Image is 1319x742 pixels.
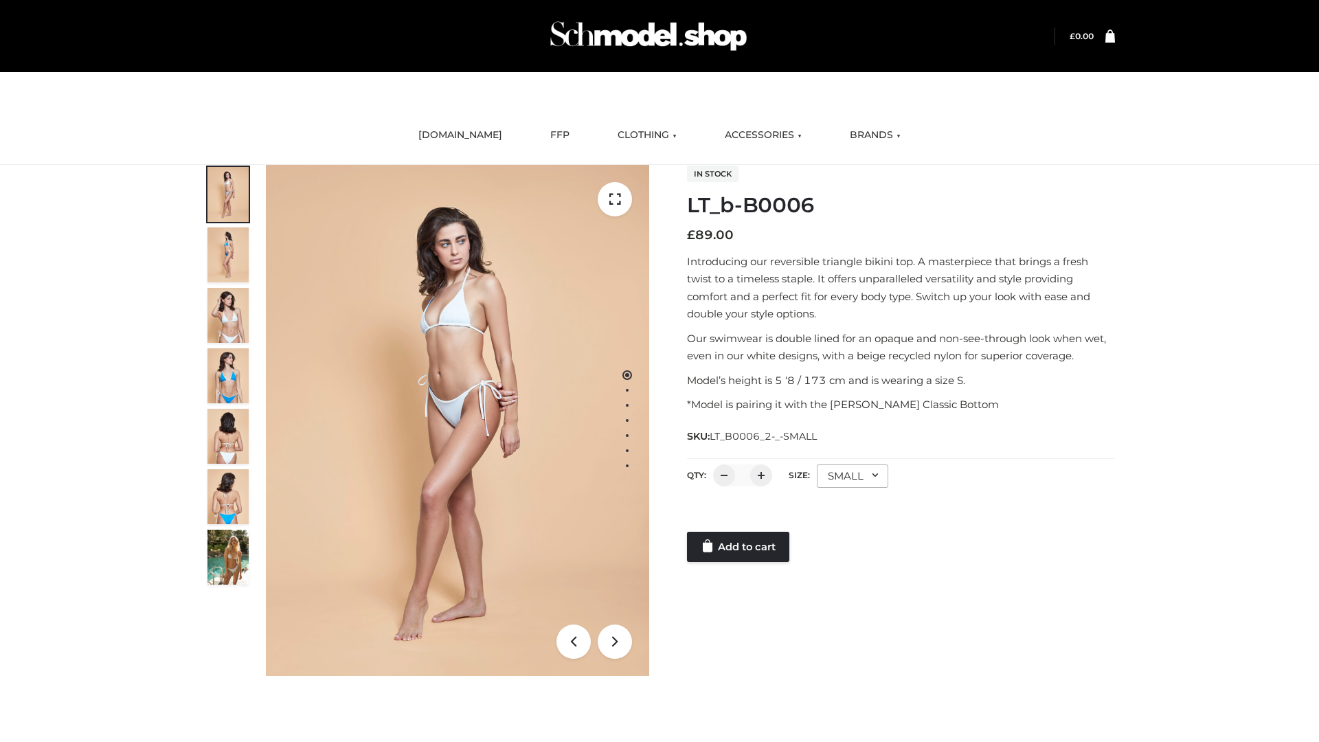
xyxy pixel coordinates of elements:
[266,165,649,676] img: ArielClassicBikiniTop_CloudNine_AzureSky_OW114ECO_1
[687,372,1115,390] p: Model’s height is 5 ‘8 / 173 cm and is wearing a size S.
[408,120,512,150] a: [DOMAIN_NAME]
[207,530,249,585] img: Arieltop_CloudNine_AzureSky2.jpg
[789,470,810,480] label: Size:
[687,227,734,243] bdi: 89.00
[207,469,249,524] img: ArielClassicBikiniTop_CloudNine_AzureSky_OW114ECO_8-scaled.jpg
[714,120,812,150] a: ACCESSORIES
[540,120,580,150] a: FFP
[687,532,789,562] a: Add to cart
[607,120,687,150] a: CLOTHING
[839,120,911,150] a: BRANDS
[207,348,249,403] img: ArielClassicBikiniTop_CloudNine_AzureSky_OW114ECO_4-scaled.jpg
[687,470,706,480] label: QTY:
[687,193,1115,218] h1: LT_b-B0006
[207,288,249,343] img: ArielClassicBikiniTop_CloudNine_AzureSky_OW114ECO_3-scaled.jpg
[207,227,249,282] img: ArielClassicBikiniTop_CloudNine_AzureSky_OW114ECO_2-scaled.jpg
[710,430,817,442] span: LT_B0006_2-_-SMALL
[207,409,249,464] img: ArielClassicBikiniTop_CloudNine_AzureSky_OW114ECO_7-scaled.jpg
[207,167,249,222] img: ArielClassicBikiniTop_CloudNine_AzureSky_OW114ECO_1-scaled.jpg
[687,396,1115,414] p: *Model is pairing it with the [PERSON_NAME] Classic Bottom
[687,166,739,182] span: In stock
[545,9,752,63] img: Schmodel Admin 964
[1070,31,1075,41] span: £
[817,464,888,488] div: SMALL
[1070,31,1094,41] bdi: 0.00
[687,428,818,445] span: SKU:
[1070,31,1094,41] a: £0.00
[687,330,1115,365] p: Our swimwear is double lined for an opaque and non-see-through look when wet, even in our white d...
[687,253,1115,323] p: Introducing our reversible triangle bikini top. A masterpiece that brings a fresh twist to a time...
[687,227,695,243] span: £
